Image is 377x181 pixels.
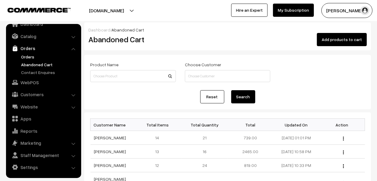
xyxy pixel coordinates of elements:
td: 14 [136,131,182,145]
td: [DATE] 10:58 PM [273,145,319,159]
a: Staff Management [8,150,79,161]
img: Menu [343,137,344,141]
h2: Abandoned Cart [88,35,175,44]
a: Apps [8,113,79,124]
img: user [360,6,369,15]
label: Choose Customer [185,61,221,68]
td: 2465.00 [228,145,273,159]
td: 24 [182,159,228,172]
a: Marketing [8,138,79,148]
a: Hire an Expert [231,4,268,17]
td: 13 [136,145,182,159]
button: [DOMAIN_NAME] [68,3,145,18]
td: 819.00 [228,159,273,172]
th: Action [319,119,365,131]
img: Menu [343,150,344,154]
a: Orders [8,43,79,54]
a: [PERSON_NAME] [94,149,126,154]
a: [PERSON_NAME] [94,135,126,140]
a: Reports [8,126,79,136]
a: My Subscription [273,4,314,17]
td: 12 [136,159,182,172]
td: [DATE] 10:33 PM [273,159,319,172]
td: 739.00 [228,131,273,145]
a: WebPOS [8,77,79,88]
th: Total Items [136,119,182,131]
a: Abandoned Cart [20,61,79,68]
a: Customers [8,89,79,100]
button: [PERSON_NAME]… [321,3,372,18]
th: Total [228,119,273,131]
a: Settings [8,162,79,173]
a: Dashboard [8,19,79,29]
a: Website [8,101,79,112]
th: Customer Name [90,119,136,131]
label: Product Name [90,61,118,68]
a: Catalog [8,31,79,42]
button: Search [231,90,255,103]
span: Abandoned Cart [112,27,144,32]
input: Choose Customer [185,70,271,82]
a: Dashboard [88,27,110,32]
img: COMMMERCE [8,8,71,12]
a: Orders [20,54,79,60]
a: [PERSON_NAME] [94,163,126,168]
input: Choose Product [90,70,176,82]
td: 16 [182,145,228,159]
div: / [88,27,367,33]
button: Add products to cart [317,33,367,46]
th: Updated On [273,119,319,131]
td: 21 [182,131,228,145]
a: Contact Enquires [20,69,79,76]
th: Total Quantity [182,119,228,131]
img: Menu [343,164,344,168]
a: Reset [200,90,224,103]
a: COMMMERCE [8,6,60,13]
td: [DATE] 01:01 PM [273,131,319,145]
